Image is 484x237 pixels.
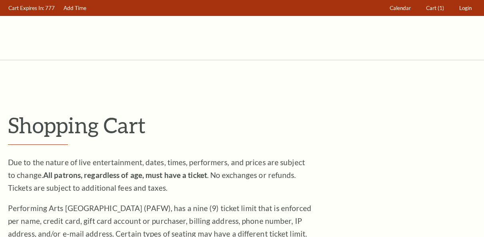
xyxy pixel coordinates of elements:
[456,0,476,16] a: Login
[459,5,472,11] span: Login
[45,5,55,11] span: 777
[422,0,448,16] a: Cart (1)
[8,158,305,192] span: Due to the nature of live entertainment, dates, times, performers, and prices are subject to chan...
[386,0,415,16] a: Calendar
[8,5,44,11] span: Cart Expires In:
[390,5,411,11] span: Calendar
[438,5,444,11] span: (1)
[426,5,436,11] span: Cart
[60,0,90,16] a: Add Time
[8,112,476,138] p: Shopping Cart
[43,170,207,180] strong: All patrons, regardless of age, must have a ticket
